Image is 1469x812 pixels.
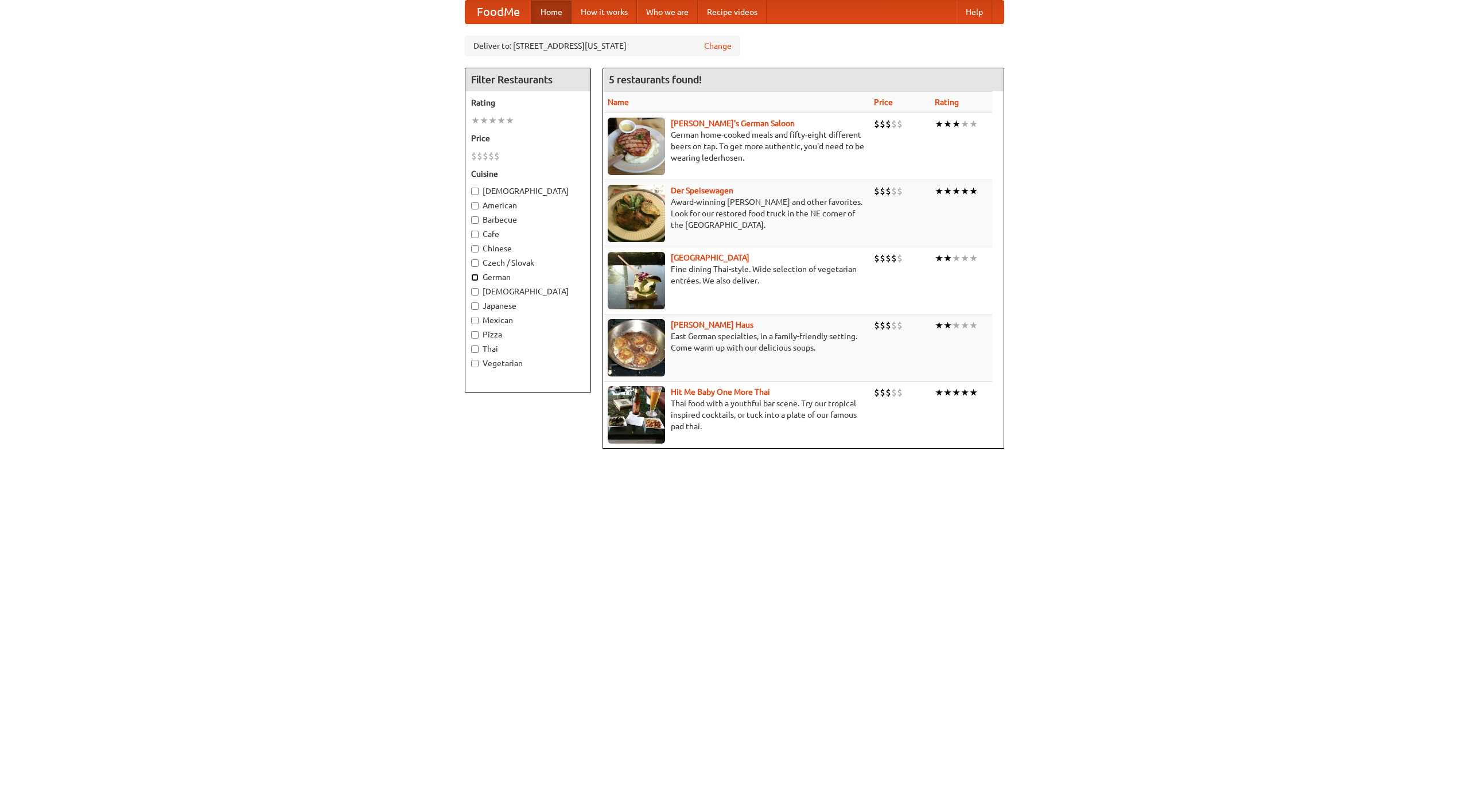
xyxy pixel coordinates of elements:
li: $ [874,185,880,197]
li: $ [885,118,891,130]
label: Cafe [471,228,585,240]
label: Czech / Slovak [471,257,585,269]
a: Who we are [637,1,698,24]
li: $ [880,118,885,130]
li: $ [880,185,885,197]
label: Pizza [471,329,585,340]
li: $ [885,319,891,332]
a: Name [608,98,629,107]
input: Chinese [471,245,479,252]
li: $ [880,386,885,399]
input: German [471,274,479,281]
img: speisewagen.jpg [608,185,665,242]
ng-pluralize: 5 restaurants found! [609,74,702,85]
li: ★ [961,185,969,197]
li: $ [477,150,483,162]
label: Japanese [471,300,585,312]
label: American [471,200,585,211]
li: $ [897,319,903,332]
li: ★ [480,114,488,127]
li: ★ [969,252,978,265]
input: Japanese [471,302,479,310]
li: $ [897,185,903,197]
input: Czech / Slovak [471,259,479,267]
li: ★ [943,319,952,332]
li: $ [494,150,500,162]
label: Barbecue [471,214,585,226]
li: $ [874,319,880,332]
input: American [471,202,479,209]
img: esthers.jpg [608,118,665,175]
a: Hit Me Baby One More Thai [671,387,770,397]
input: Cafe [471,231,479,238]
li: ★ [969,386,978,399]
a: [PERSON_NAME]'s German Saloon [671,119,795,128]
li: $ [897,252,903,265]
li: $ [897,118,903,130]
a: Der Speisewagen [671,186,733,195]
li: ★ [943,118,952,130]
h4: Filter Restaurants [465,68,590,91]
li: $ [897,386,903,399]
li: $ [891,386,897,399]
li: ★ [952,252,961,265]
p: German home-cooked meals and fifty-eight different beers on tap. To get more authentic, you'd nee... [608,129,865,164]
li: $ [874,118,880,130]
p: Fine dining Thai-style. Wide selection of vegetarian entrées. We also deliver. [608,263,865,286]
li: ★ [935,118,943,130]
li: $ [880,252,885,265]
a: Home [531,1,572,24]
a: Change [704,40,732,52]
h5: Rating [471,97,585,108]
li: $ [483,150,488,162]
img: babythai.jpg [608,386,665,444]
li: $ [488,150,494,162]
p: Thai food with a youthful bar scene. Try our tropical inspired cocktails, or tuck into a plate of... [608,398,865,432]
li: $ [885,252,891,265]
li: ★ [952,185,961,197]
li: ★ [952,118,961,130]
li: $ [891,252,897,265]
label: Vegetarian [471,358,585,369]
label: [DEMOGRAPHIC_DATA] [471,286,585,297]
label: Mexican [471,314,585,326]
li: ★ [935,252,943,265]
li: ★ [969,118,978,130]
a: [PERSON_NAME] Haus [671,320,753,329]
a: [GEOGRAPHIC_DATA] [671,253,749,262]
a: Help [957,1,992,24]
input: Barbecue [471,216,479,224]
li: ★ [943,185,952,197]
label: German [471,271,585,283]
li: $ [471,150,477,162]
a: How it works [572,1,637,24]
div: Deliver to: [STREET_ADDRESS][US_STATE] [465,36,740,56]
li: $ [885,185,891,197]
h5: Price [471,133,585,144]
li: ★ [497,114,506,127]
a: FoodMe [465,1,531,24]
a: Price [874,98,893,107]
li: ★ [952,319,961,332]
img: satay.jpg [608,252,665,309]
p: Award-winning [PERSON_NAME] and other favorites. Look for our restored food truck in the NE corne... [608,196,865,231]
li: $ [891,118,897,130]
li: ★ [969,185,978,197]
input: Mexican [471,317,479,324]
li: ★ [471,114,480,127]
input: [DEMOGRAPHIC_DATA] [471,188,479,195]
h5: Cuisine [471,168,585,180]
li: $ [885,386,891,399]
li: $ [891,185,897,197]
a: Rating [935,98,959,107]
p: East German specialties, in a family-friendly setting. Come warm up with our delicious soups. [608,331,865,353]
li: ★ [952,386,961,399]
label: Chinese [471,243,585,254]
input: [DEMOGRAPHIC_DATA] [471,288,479,296]
li: ★ [488,114,497,127]
li: ★ [943,386,952,399]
